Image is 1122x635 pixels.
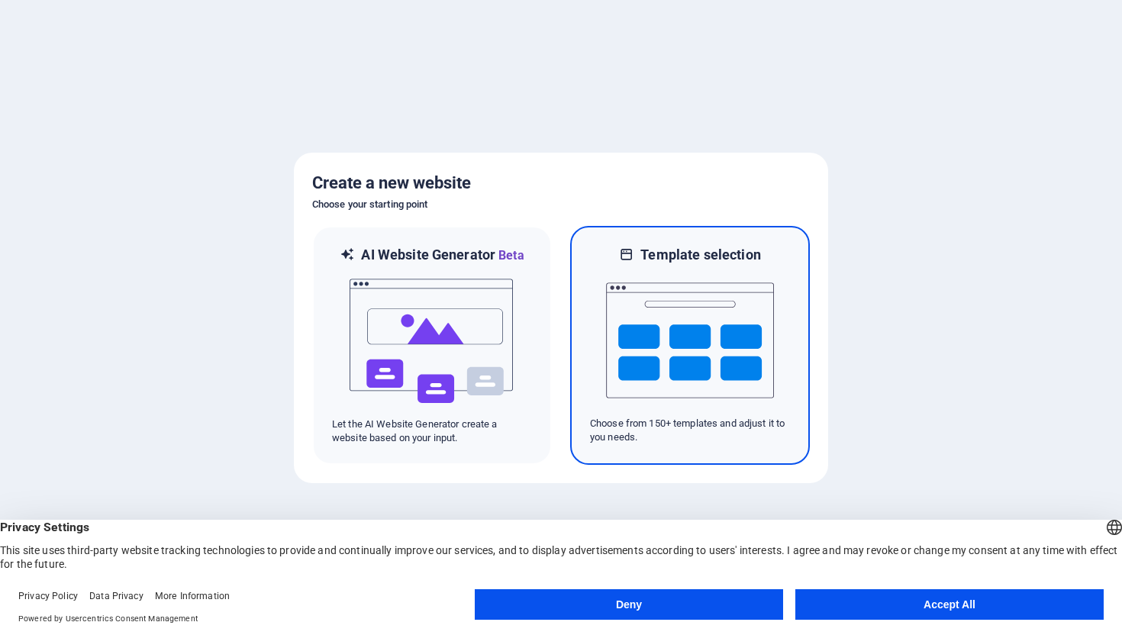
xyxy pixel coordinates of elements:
[312,171,810,195] h5: Create a new website
[640,246,760,264] h6: Template selection
[361,246,524,265] h6: AI Website Generator
[590,417,790,444] p: Choose from 150+ templates and adjust it to you needs.
[495,248,524,263] span: Beta
[312,226,552,465] div: AI Website GeneratorBetaaiLet the AI Website Generator create a website based on your input.
[312,195,810,214] h6: Choose your starting point
[348,265,516,417] img: ai
[332,417,532,445] p: Let the AI Website Generator create a website based on your input.
[570,226,810,465] div: Template selectionChoose from 150+ templates and adjust it to you needs.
